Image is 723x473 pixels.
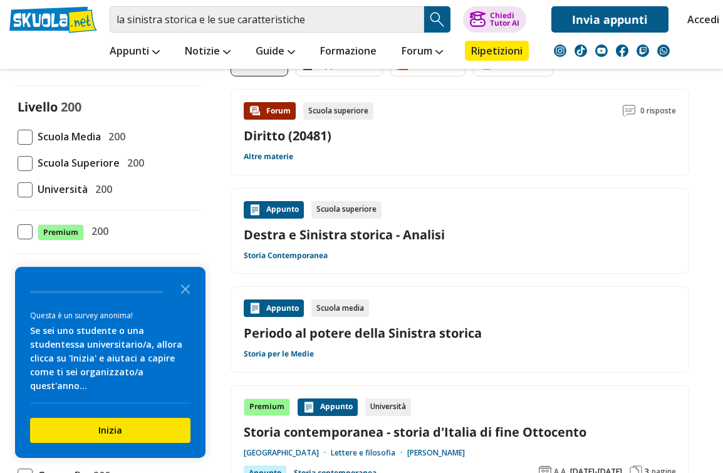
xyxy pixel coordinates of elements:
button: Search Button [424,6,450,33]
div: Chiedi Tutor AI [490,12,519,27]
div: Scuola superiore [303,102,373,120]
div: Questa è un survey anonima! [30,309,190,321]
span: 200 [86,223,108,239]
a: Altre materie [244,152,293,162]
a: Diritto (20481) [244,127,331,144]
button: ChiediTutor AI [463,6,526,33]
a: [GEOGRAPHIC_DATA] [244,448,331,458]
img: WhatsApp [657,44,670,57]
span: 200 [61,98,81,115]
span: 200 [103,128,125,145]
a: Guide [252,41,298,63]
div: Appunto [244,201,304,219]
img: youtube [595,44,608,57]
div: Forum [244,102,296,120]
span: 200 [90,181,112,197]
a: Lettere e filosofia [331,448,407,458]
img: Appunti contenuto [249,204,261,216]
button: Close the survey [173,276,198,301]
span: Scuola Superiore [33,155,120,171]
div: Università [365,398,411,416]
img: Appunti contenuto [303,401,315,413]
a: Destra e Sinistra storica - Analisi [244,226,676,243]
a: Periodo al potere della Sinistra storica [244,325,676,341]
button: Inizia [30,418,190,443]
span: Università [33,181,88,197]
a: Storia per le Medie [244,349,314,359]
a: Accedi [687,6,714,33]
img: facebook [616,44,628,57]
a: Storia Contemporanea [244,251,328,261]
img: Appunti contenuto [249,302,261,314]
a: Invia appunti [551,6,668,33]
div: Appunto [298,398,358,416]
div: Appunto [244,299,304,317]
div: Se sei uno studente o una studentessa universitario/a, allora clicca su 'Inizia' e aiutaci a capi... [30,324,190,393]
a: Appunti [107,41,163,63]
img: Forum contenuto [249,105,261,117]
span: Premium [38,224,84,241]
img: twitch [637,44,649,57]
a: [PERSON_NAME] [407,448,465,458]
a: Notizie [182,41,234,63]
div: Filtra [80,53,137,70]
div: Survey [15,267,205,458]
a: Storia contemporanea - storia d'Italia di fine Ottocento [244,424,676,440]
img: tiktok [575,44,587,57]
a: Forum [398,41,446,63]
span: Scuola Media [33,128,101,145]
img: Cerca appunti, riassunti o versioni [428,10,447,29]
div: Scuola media [311,299,369,317]
div: Scuola superiore [311,201,382,219]
a: Formazione [317,41,380,63]
label: Appunti [18,266,89,283]
a: Ripetizioni [465,41,529,61]
span: 200 [68,266,89,283]
span: 200 [122,155,144,171]
label: Livello [18,98,58,115]
input: Cerca appunti, riassunti o versioni [110,6,424,33]
span: 0 risposte [640,102,676,120]
img: Commenti lettura [623,105,635,117]
img: instagram [554,44,566,57]
div: Premium [244,398,290,416]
